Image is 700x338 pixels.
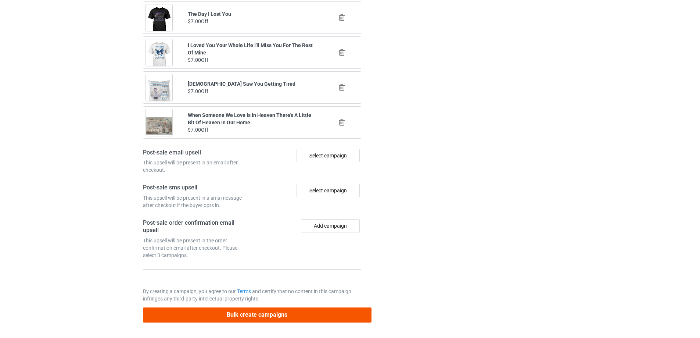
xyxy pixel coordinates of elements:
[188,126,317,134] div: $7.00 Off
[237,288,251,294] a: Terms
[188,11,231,17] b: The Day I Lost You
[143,149,250,157] h4: Post-sale email upsell
[143,219,250,234] h4: Post-sale order confirmation email upsell
[297,184,360,197] div: Select campaign
[188,81,295,87] b: [DEMOGRAPHIC_DATA] Saw You Getting Tired
[143,159,250,174] div: This upsell will be present in an email after checkout.
[301,219,360,232] button: Add campaign
[143,288,361,302] p: By creating a campaign, you agree to our and certify that no content in this campaign infringes a...
[188,56,317,64] div: $7.00 Off
[297,149,360,162] div: Select campaign
[188,112,311,125] b: When Someone We Love Is In Heaven There's A Little Bit Of Heaven In Our Home
[188,42,313,56] b: I Loved You Your Whole Life I'll Miss You For The Rest Of Mine
[143,307,371,323] button: Bulk create campaigns
[188,88,317,95] div: $7.00 Off
[143,184,250,192] h4: Post-sale sms upsell
[188,18,317,25] div: $7.00 Off
[143,194,250,209] div: This upsell will be present in a sms message after checkout if the buyer opts in.
[143,237,250,259] div: This upsell will be present in the order confirmation email after checkout. Please select 3 campa...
